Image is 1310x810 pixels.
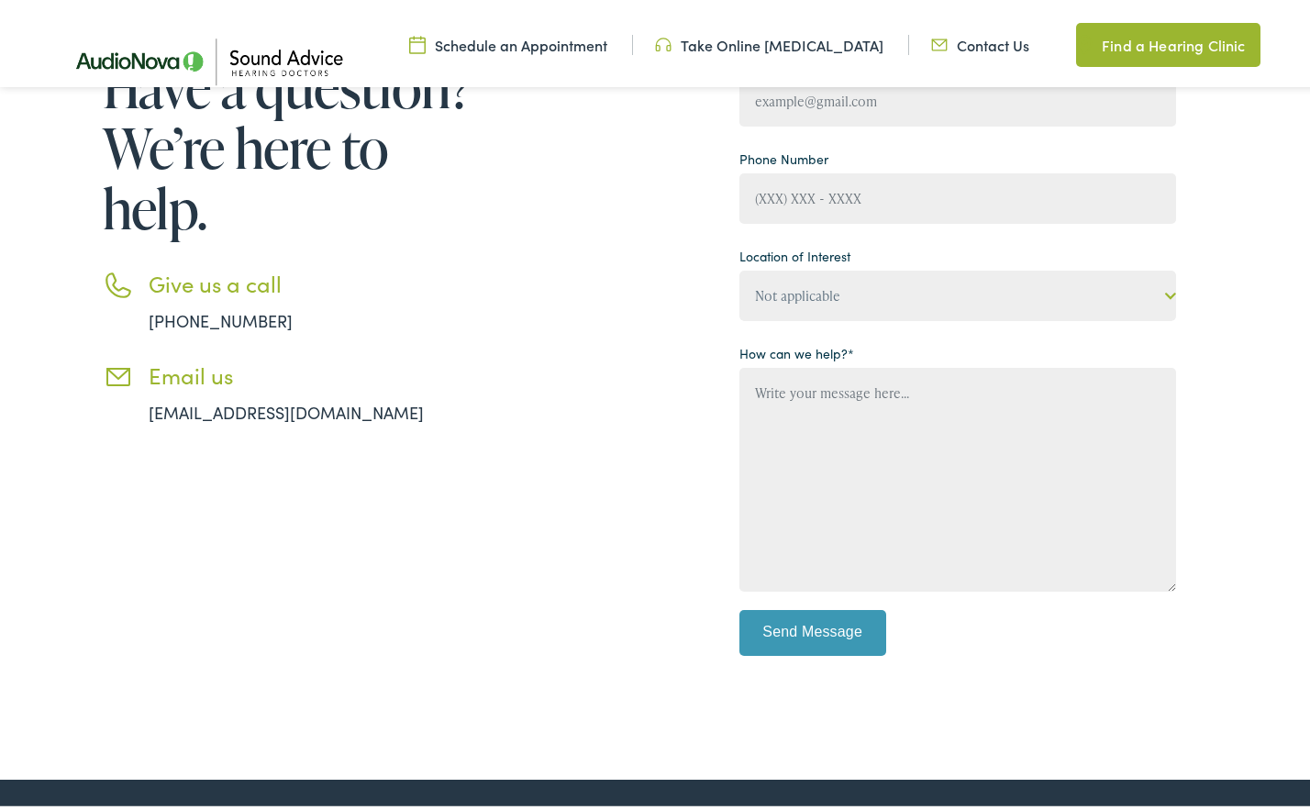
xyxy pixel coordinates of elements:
[1076,18,1260,62] a: Find a Hearing Clinic
[739,145,828,164] label: Phone Number
[409,30,607,50] a: Schedule an Appointment
[739,242,850,261] label: Location of Interest
[655,30,672,50] img: Headphone icon in a unique green color, suggesting audio-related services or features.
[739,605,886,651] input: Send Message
[149,305,293,327] a: [PHONE_NUMBER]
[655,30,883,50] a: Take Online [MEDICAL_DATA]
[739,339,854,359] label: How can we help?
[409,30,426,50] img: Calendar icon in a unique green color, symbolizing scheduling or date-related features.
[739,72,1176,122] input: example@gmail.com
[149,358,479,384] h3: Email us
[931,30,948,50] img: Icon representing mail communication in a unique green color, indicative of contact or communicat...
[149,266,479,293] h3: Give us a call
[149,396,424,419] a: [EMAIL_ADDRESS][DOMAIN_NAME]
[931,30,1029,50] a: Contact Us
[739,169,1176,219] input: (XXX) XXX - XXXX
[1076,29,1093,51] img: Map pin icon in a unique green color, indicating location-related features or services.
